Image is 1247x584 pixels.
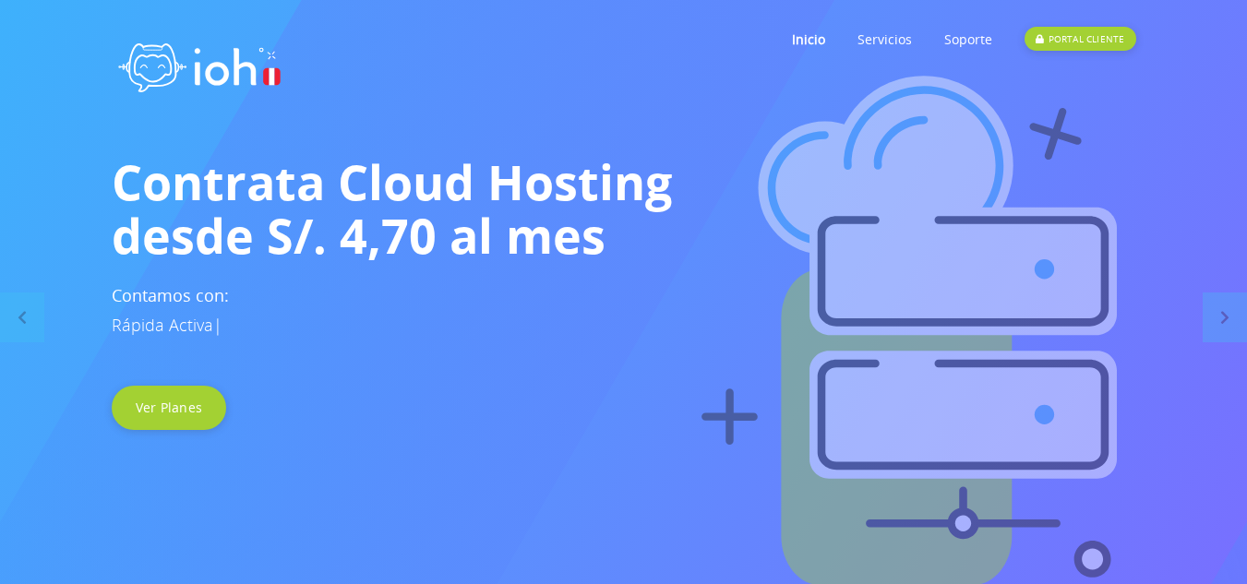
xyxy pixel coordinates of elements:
[112,280,1136,340] h3: Contamos con:
[792,3,825,76] a: Inicio
[112,314,213,336] span: Rápida Activa
[944,3,992,76] a: Soporte
[1025,3,1135,76] a: PORTAL CLIENTE
[1025,27,1135,51] div: PORTAL CLIENTE
[857,3,912,76] a: Servicios
[112,23,287,105] img: logo ioh
[213,314,222,336] span: |
[112,386,227,430] a: Ver Planes
[112,155,1136,262] h1: Contrata Cloud Hosting desde S/. 4,70 al mes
